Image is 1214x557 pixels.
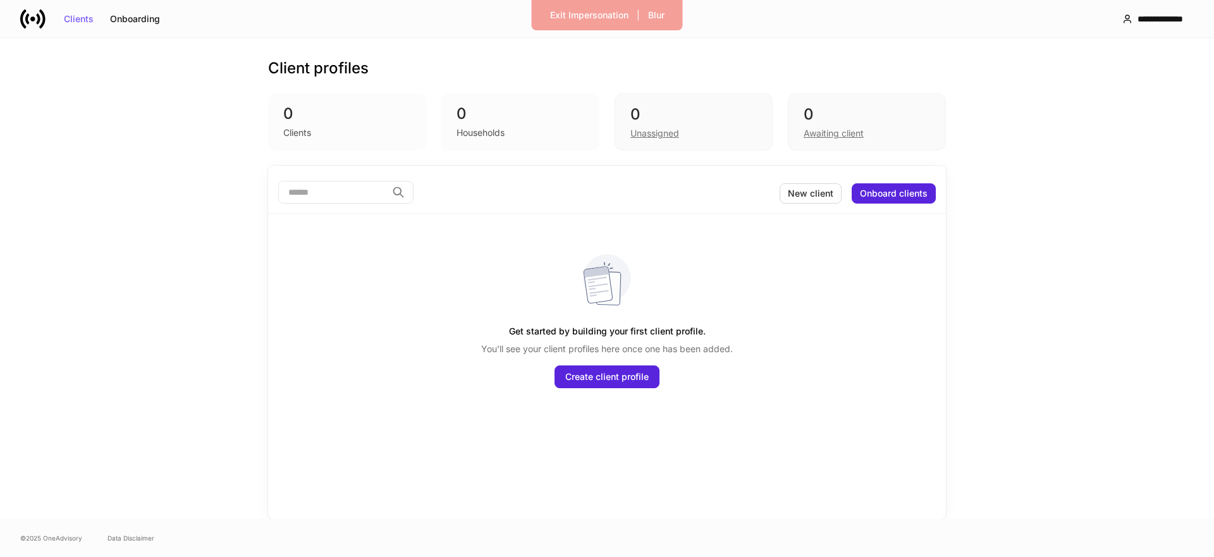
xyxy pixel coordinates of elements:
div: 0Unassigned [615,94,773,150]
div: Blur [648,11,665,20]
div: Onboarding [110,15,160,23]
div: Clients [283,126,311,139]
div: Households [457,126,505,139]
h3: Client profiles [268,58,369,78]
div: 0 [630,104,757,125]
div: 0 [804,104,930,125]
p: You'll see your client profiles here once one has been added. [481,343,733,355]
div: New client [788,189,833,198]
button: Onboard clients [852,183,936,204]
div: 0Awaiting client [788,94,946,150]
div: 0 [283,104,411,124]
a: Data Disclaimer [107,533,154,543]
h5: Get started by building your first client profile. [509,320,706,343]
button: New client [780,183,842,204]
div: Exit Impersonation [550,11,628,20]
div: Create client profile [565,372,649,381]
button: Onboarding [102,9,168,29]
div: Onboard clients [860,189,928,198]
div: Clients [64,15,94,23]
button: Create client profile [555,365,659,388]
div: 0 [457,104,584,124]
div: Unassigned [630,127,679,140]
span: © 2025 OneAdvisory [20,533,82,543]
button: Exit Impersonation [542,5,637,25]
button: Blur [640,5,673,25]
div: Awaiting client [804,127,864,140]
button: Clients [56,9,102,29]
